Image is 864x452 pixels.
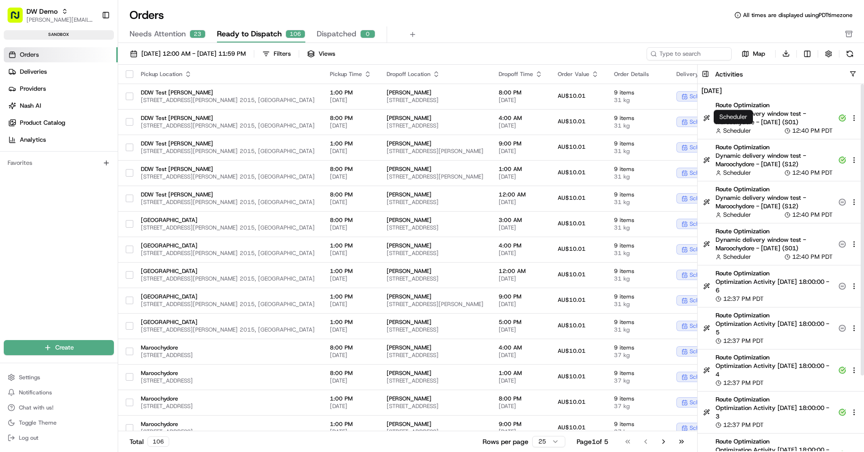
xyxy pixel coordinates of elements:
button: Toggle Theme [4,416,114,429]
span: [STREET_ADDRESS] [387,122,484,129]
span: [DATE] [499,96,543,104]
span: [PERSON_NAME] [387,114,484,122]
span: 9 items [614,191,661,198]
div: Filters [274,50,291,58]
span: 9:00 PM [499,293,543,300]
span: [STREET_ADDRESS][PERSON_NAME] 2015, [GEOGRAPHIC_DATA] [141,300,315,308]
button: Refresh [843,47,856,60]
span: scheduled [690,93,717,100]
span: [STREET_ADDRESS] [387,275,484,282]
span: Route Optimization [716,269,833,278]
div: Order Value [558,70,599,78]
span: 1:00 PM [330,267,372,275]
span: [PERSON_NAME] [387,318,484,326]
span: Needs Attention [130,28,186,40]
span: [STREET_ADDRESS] [387,402,484,410]
h1: Orders [130,8,164,23]
span: 8:00 PM [499,395,543,402]
span: [STREET_ADDRESS] [387,224,484,231]
span: 9 items [614,420,661,428]
button: Create [4,340,114,355]
span: [PERSON_NAME] [387,191,484,198]
button: DW Demo [26,7,58,16]
span: 31 kg [614,96,661,104]
span: 8:00 PM [330,165,372,173]
span: Dynamic delivery window test - Maroochydore - [DATE] (S01) [716,110,833,127]
button: Scheduler [716,253,751,261]
span: Scheduler [723,253,751,261]
button: Settings [4,371,114,384]
span: Scheduler [723,169,751,177]
span: Log out [19,434,38,442]
span: [STREET_ADDRESS][PERSON_NAME] [387,147,484,155]
span: scheduled [690,220,717,228]
span: 8:00 PM [330,191,372,198]
span: Dispatched [317,28,356,40]
span: Maroochydore [141,395,315,402]
span: 9:00 PM [499,420,543,428]
div: Pickup Location [141,70,315,78]
span: 12:40 PM PDT [792,253,833,261]
span: 5:00 PM [499,318,543,326]
span: 1:00 AM [499,369,543,377]
span: [STREET_ADDRESS] [141,377,315,384]
button: [DATE] 12:00 AM - [DATE] 11:59 PM [126,47,250,60]
span: AU$10.01 [558,424,586,431]
span: Analytics [20,136,46,144]
span: [DATE] [330,224,372,231]
span: [PERSON_NAME] [387,89,484,96]
span: [PERSON_NAME] [387,420,484,428]
span: 37 kg [614,402,661,410]
a: Nash AI [4,98,118,113]
span: 31 kg [614,198,661,206]
span: Route Optimization [716,353,833,362]
span: DDW Test [PERSON_NAME] [141,140,315,147]
span: scheduled [690,144,717,151]
span: 9 items [614,140,661,147]
span: 8:00 PM [330,216,372,224]
span: 12:37 PM PDT [723,295,764,303]
span: 12:40 PM PDT [792,211,833,219]
span: [STREET_ADDRESS] [387,326,484,333]
span: 12:40 PM PDT [792,169,833,177]
span: AU$10.01 [558,322,586,329]
span: AU$10.01 [558,347,586,355]
span: 9 items [614,293,661,300]
span: [DATE] [330,198,372,206]
span: Deliveries [20,68,47,76]
span: [PERSON_NAME] [387,216,484,224]
span: [STREET_ADDRESS] [141,402,315,410]
span: [PERSON_NAME] [387,140,484,147]
span: scheduled [690,424,717,432]
span: [PERSON_NAME] [387,369,484,377]
span: [DATE] [330,147,372,155]
button: Scheduler [716,211,751,219]
span: AU$10.01 [558,194,586,202]
span: scheduled [690,297,717,304]
span: 9 items [614,114,661,122]
div: Pickup Time [330,70,372,78]
span: scheduled [690,195,717,202]
span: [DATE] [330,96,372,104]
h4: [DATE] [698,84,864,97]
span: 31 kg [614,326,661,333]
span: [DATE] [499,300,543,308]
span: Map [753,50,765,58]
span: [STREET_ADDRESS][PERSON_NAME] 2015, [GEOGRAPHIC_DATA] [141,147,315,155]
a: Providers [4,81,118,96]
div: 23 [190,30,206,38]
span: 1:00 PM [330,318,372,326]
a: Analytics [4,132,118,147]
span: [STREET_ADDRESS][PERSON_NAME] 2015, [GEOGRAPHIC_DATA] [141,96,315,104]
a: Orders [4,47,118,62]
span: [DATE] [330,326,372,333]
span: [DATE] [330,122,372,129]
span: 12:40 PM PDT [792,127,833,135]
span: 4:00 AM [499,344,543,351]
button: Scheduler [716,169,751,177]
span: Product Catalog [20,119,65,127]
span: [DATE] [499,224,543,231]
span: [PERSON_NAME] [387,242,484,249]
div: Delivery Details [676,70,790,78]
span: 12:00 AM [499,191,543,198]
